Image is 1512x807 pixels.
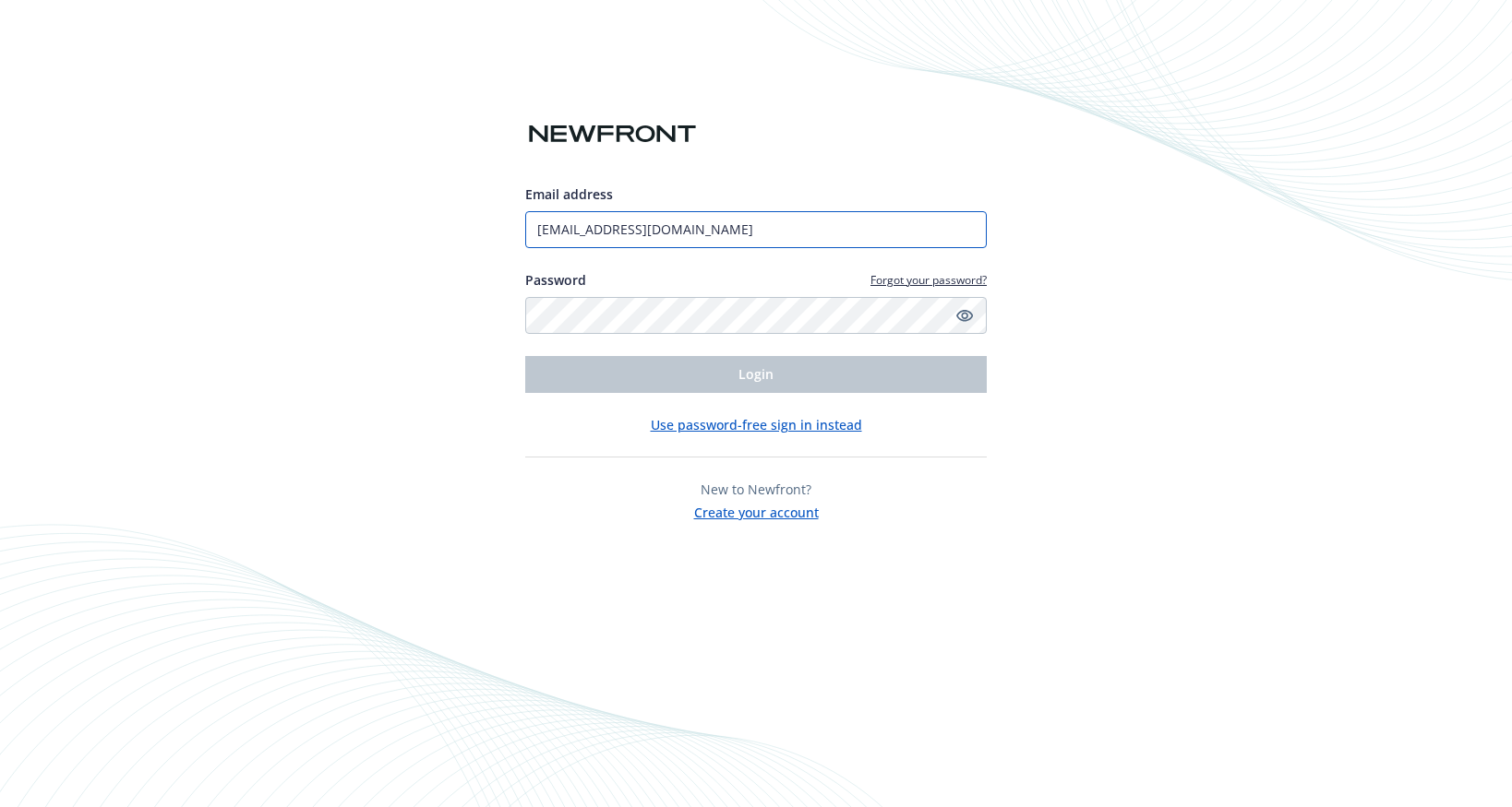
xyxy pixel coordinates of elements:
input: Enter your password [525,297,987,334]
a: Show password [954,304,976,326]
img: Newfront logo [525,118,700,150]
button: Create your account [694,499,819,522]
button: Use password-free sign in instead [651,415,862,434]
span: Email address [525,185,613,203]
input: Enter your email [525,211,987,248]
span: New to Newfront? [701,481,811,498]
label: Password [525,270,586,290]
a: Forgot your password? [870,272,987,288]
button: Login [525,356,987,393]
span: Login [738,365,774,383]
